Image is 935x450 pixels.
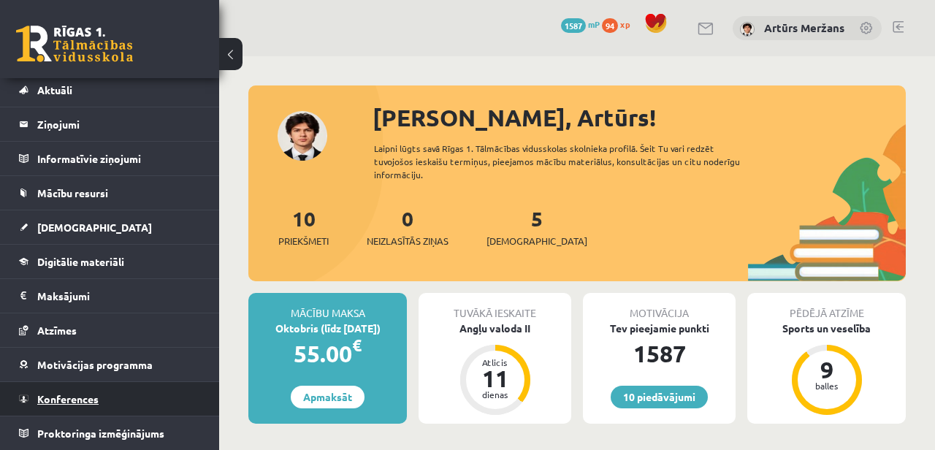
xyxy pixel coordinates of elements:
span: Atzīmes [37,324,77,337]
span: Proktoringa izmēģinājums [37,427,164,440]
a: [DEMOGRAPHIC_DATA] [19,210,201,244]
div: Tuvākā ieskaite [419,293,571,321]
div: dienas [473,390,517,399]
a: Maksājumi [19,279,201,313]
a: 0Neizlasītās ziņas [367,205,449,248]
legend: Informatīvie ziņojumi [37,142,201,175]
legend: Maksājumi [37,279,201,313]
div: 1587 [583,336,736,371]
div: Atlicis [473,358,517,367]
span: Motivācijas programma [37,358,153,371]
div: 55.00 [248,336,407,371]
div: Angļu valoda II [419,321,571,336]
span: [DEMOGRAPHIC_DATA] [37,221,152,234]
a: Apmaksāt [291,386,365,408]
span: Digitālie materiāli [37,255,124,268]
span: Mācību resursi [37,186,108,199]
a: Informatīvie ziņojumi [19,142,201,175]
a: Angļu valoda II Atlicis 11 dienas [419,321,571,417]
div: Pēdējā atzīme [747,293,906,321]
div: Oktobris (līdz [DATE]) [248,321,407,336]
img: Artūrs Meržans [740,22,755,37]
div: [PERSON_NAME], Artūrs! [373,100,906,135]
div: Motivācija [583,293,736,321]
a: Sports un veselība 9 balles [747,321,906,417]
span: Aktuāli [37,83,72,96]
a: 1587 mP [561,18,600,30]
legend: Ziņojumi [37,107,201,141]
span: Priekšmeti [278,234,329,248]
span: 1587 [561,18,586,33]
a: Rīgas 1. Tālmācības vidusskola [16,26,133,62]
div: Laipni lūgts savā Rīgas 1. Tālmācības vidusskolas skolnieka profilā. Šeit Tu vari redzēt tuvojošo... [374,142,768,181]
a: Proktoringa izmēģinājums [19,416,201,450]
span: Neizlasītās ziņas [367,234,449,248]
a: 5[DEMOGRAPHIC_DATA] [486,205,587,248]
span: Konferences [37,392,99,405]
div: balles [805,381,849,390]
a: Artūrs Meržans [764,20,844,35]
div: Sports un veselība [747,321,906,336]
div: 11 [473,367,517,390]
span: mP [588,18,600,30]
a: 10Priekšmeti [278,205,329,248]
a: 10 piedāvājumi [611,386,708,408]
a: Konferences [19,382,201,416]
a: Mācību resursi [19,176,201,210]
a: Ziņojumi [19,107,201,141]
div: 9 [805,358,849,381]
div: Mācību maksa [248,293,407,321]
div: Tev pieejamie punkti [583,321,736,336]
a: Aktuāli [19,73,201,107]
span: [DEMOGRAPHIC_DATA] [486,234,587,248]
span: 94 [602,18,618,33]
a: Motivācijas programma [19,348,201,381]
span: € [352,335,362,356]
span: xp [620,18,630,30]
a: Atzīmes [19,313,201,347]
a: 94 xp [602,18,637,30]
a: Digitālie materiāli [19,245,201,278]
